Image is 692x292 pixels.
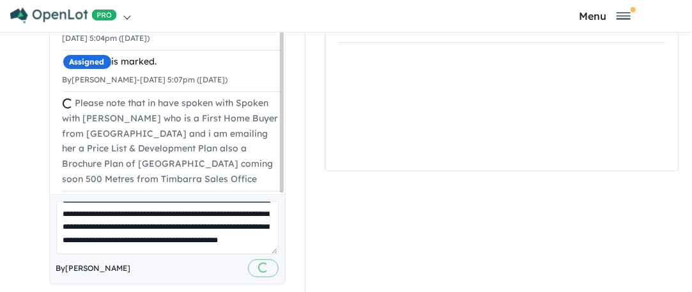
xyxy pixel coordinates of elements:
button: Toggle navigation [521,10,689,22]
span: Assigned [63,54,112,70]
small: By [PERSON_NAME] - [DATE] 5:07pm ([DATE]) [63,75,228,84]
div: is marked. [63,54,282,70]
img: Openlot PRO Logo White [10,8,117,24]
small: [DATE] 5:04pm ([DATE]) [63,33,150,43]
span: By [PERSON_NAME] [56,262,131,275]
span: Please note that in have spoken with Spoken with [PERSON_NAME] who is a First Home Buyer from [GE... [63,97,279,185]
